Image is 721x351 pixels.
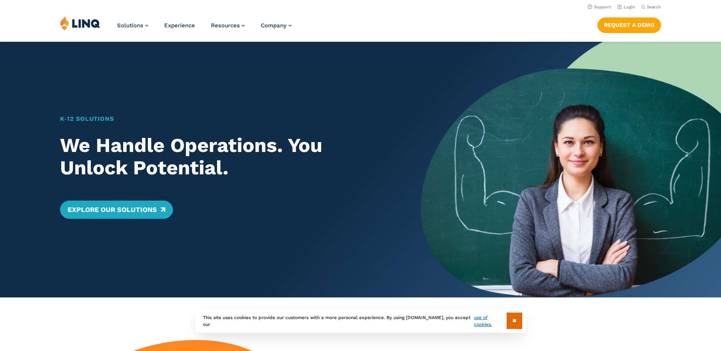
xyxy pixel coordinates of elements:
[195,309,526,333] div: This site uses cookies to provide our customers with a more personal experience. By using [DOMAIN...
[117,22,143,29] span: Solutions
[60,201,173,219] a: Explore Our Solutions
[597,17,661,33] a: Request a Demo
[588,5,611,9] a: Support
[60,16,100,30] img: LINQ | K‑12 Software
[164,22,195,29] a: Experience
[211,22,245,29] a: Resources
[117,22,148,29] a: Solutions
[617,5,635,9] a: Login
[117,16,292,41] nav: Primary Navigation
[421,42,721,297] img: Home Banner
[597,16,661,33] nav: Button Navigation
[474,314,506,328] a: use of cookies.
[641,4,661,10] button: Open Search Bar
[211,22,240,29] span: Resources
[261,22,287,29] span: Company
[261,22,292,29] a: Company
[60,114,391,123] h1: K‑12 Solutions
[647,5,661,9] span: Search
[60,134,391,180] h2: We Handle Operations. You Unlock Potential.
